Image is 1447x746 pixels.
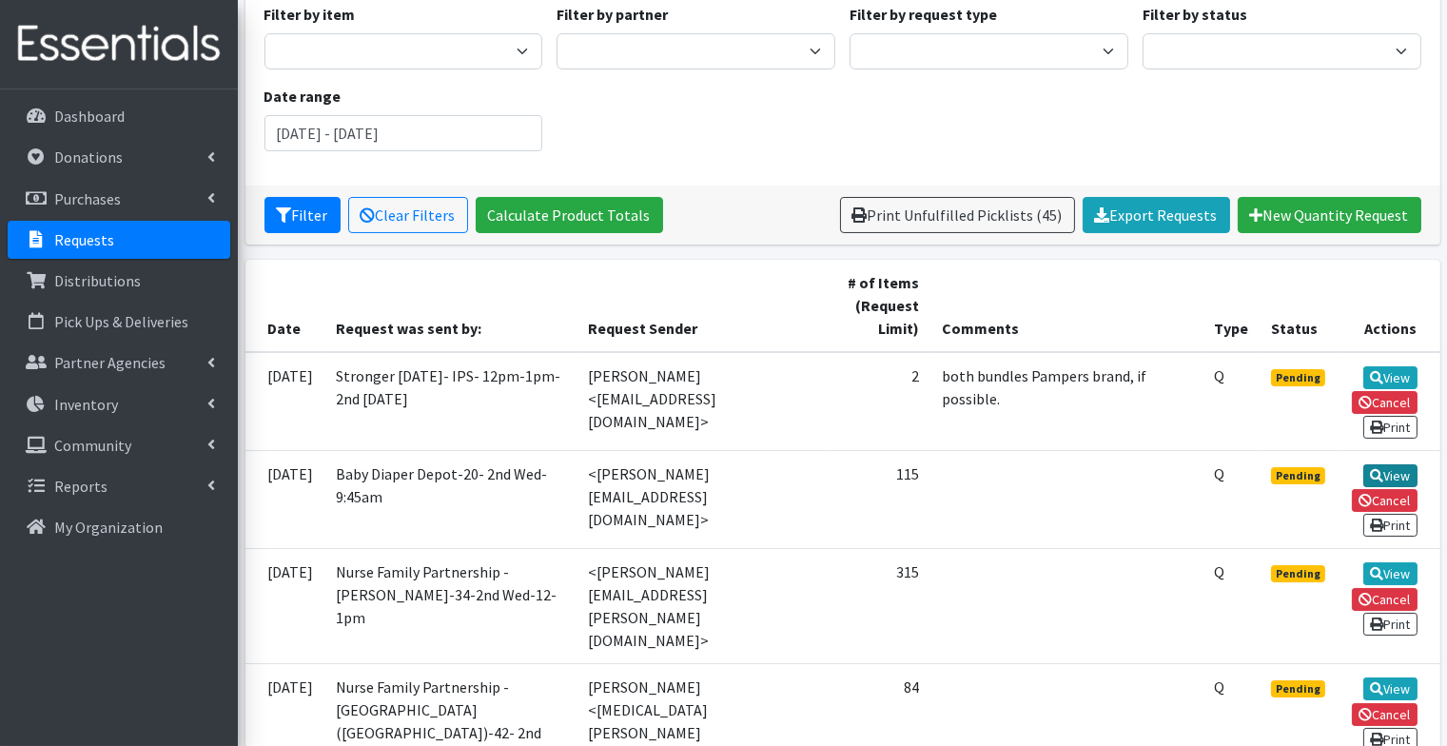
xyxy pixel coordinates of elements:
[1352,391,1418,414] a: Cancel
[245,260,325,352] th: Date
[831,260,930,352] th: # of Items (Request Limit)
[1271,680,1325,697] span: Pending
[264,3,356,26] label: Filter by item
[8,426,230,464] a: Community
[54,147,123,167] p: Donations
[54,353,166,372] p: Partner Agencies
[1271,565,1325,582] span: Pending
[325,450,577,548] td: Baby Diaper Depot-20- 2nd Wed- 9:45am
[1214,562,1224,581] abbr: Quantity
[557,3,668,26] label: Filter by partner
[325,260,577,352] th: Request was sent by:
[1363,514,1418,537] a: Print
[54,518,163,537] p: My Organization
[54,477,108,496] p: Reports
[8,344,230,382] a: Partner Agencies
[1203,260,1260,352] th: Type
[831,450,930,548] td: 115
[54,107,125,126] p: Dashboard
[8,303,230,341] a: Pick Ups & Deliveries
[54,189,121,208] p: Purchases
[8,508,230,546] a: My Organization
[1352,489,1418,512] a: Cancel
[1363,366,1418,389] a: View
[8,385,230,423] a: Inventory
[8,180,230,218] a: Purchases
[1363,562,1418,585] a: View
[264,197,341,233] button: Filter
[1214,677,1224,697] abbr: Quantity
[325,352,577,451] td: Stronger [DATE]- IPS- 12pm-1pm- 2nd [DATE]
[1363,416,1418,439] a: Print
[8,97,230,135] a: Dashboard
[1352,703,1418,726] a: Cancel
[264,85,342,108] label: Date range
[54,271,141,290] p: Distributions
[1271,369,1325,386] span: Pending
[8,221,230,259] a: Requests
[8,12,230,76] img: HumanEssentials
[850,3,997,26] label: Filter by request type
[1363,613,1418,636] a: Print
[54,312,188,331] p: Pick Ups & Deliveries
[1238,197,1421,233] a: New Quantity Request
[8,138,230,176] a: Donations
[476,197,663,233] a: Calculate Product Totals
[840,197,1075,233] a: Print Unfulfilled Picklists (45)
[1143,3,1247,26] label: Filter by status
[54,436,131,455] p: Community
[1339,260,1439,352] th: Actions
[348,197,468,233] a: Clear Filters
[930,260,1203,352] th: Comments
[54,230,114,249] p: Requests
[831,549,930,664] td: 315
[577,352,831,451] td: [PERSON_NAME] <[EMAIL_ADDRESS][DOMAIN_NAME]>
[1214,366,1224,385] abbr: Quantity
[577,260,831,352] th: Request Sender
[245,450,325,548] td: [DATE]
[1260,260,1339,352] th: Status
[1271,467,1325,484] span: Pending
[245,549,325,664] td: [DATE]
[1214,464,1224,483] abbr: Quantity
[1352,588,1418,611] a: Cancel
[1083,197,1230,233] a: Export Requests
[8,262,230,300] a: Distributions
[325,549,577,664] td: Nurse Family Partnership - [PERSON_NAME]-34-2nd Wed-12-1pm
[8,467,230,505] a: Reports
[831,352,930,451] td: 2
[245,352,325,451] td: [DATE]
[1363,677,1418,700] a: View
[577,450,831,548] td: <[PERSON_NAME][EMAIL_ADDRESS][DOMAIN_NAME]>
[577,549,831,664] td: <[PERSON_NAME][EMAIL_ADDRESS][PERSON_NAME][DOMAIN_NAME]>
[264,115,543,151] input: January 1, 2011 - December 31, 2011
[54,395,118,414] p: Inventory
[1363,464,1418,487] a: View
[930,352,1203,451] td: both bundles Pampers brand, if possible.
